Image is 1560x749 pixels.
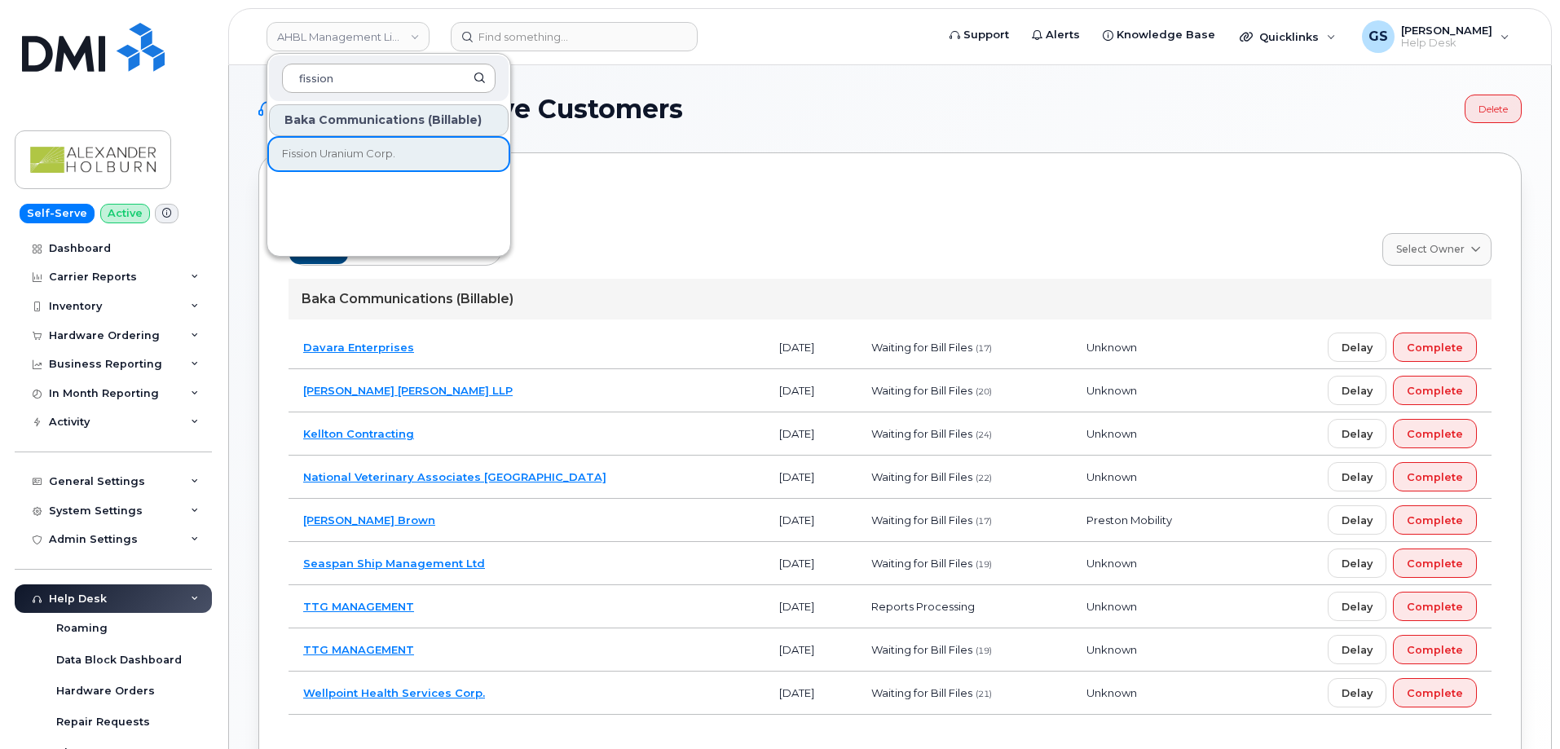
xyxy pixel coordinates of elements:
span: Unknown [1086,341,1137,354]
td: [DATE] [765,326,857,369]
button: Complete [1393,635,1477,664]
span: (24) [976,430,992,440]
span: Fission Uranium Corp. [282,146,395,162]
td: [DATE] [765,369,857,412]
span: Unknown [1086,557,1137,570]
span: (21) [976,689,992,699]
span: Waiting for Bill Files [871,557,972,570]
span: Complete [1407,383,1463,399]
span: Waiting for Bill Files [871,686,972,699]
button: Delay [1328,592,1386,621]
span: Unknown [1086,600,1137,613]
a: Fission Uranium Corp. [269,138,509,170]
a: Select Owner [1382,233,1492,266]
button: Complete [1393,419,1477,448]
button: Delay [1328,549,1386,578]
span: Waiting for Bill Files [871,427,972,440]
span: Delay [1342,599,1373,615]
a: National Veterinary Associates [GEOGRAPHIC_DATA] [303,470,606,483]
button: Complete [1393,592,1477,621]
span: Delay [1342,340,1373,355]
a: Kellton Contracting [303,427,414,440]
button: Delay [1328,678,1386,707]
span: Delay [1342,642,1373,658]
span: Unknown [1086,384,1137,397]
button: Complete [1393,505,1477,535]
span: (22) [976,473,992,483]
button: Complete [1393,376,1477,405]
a: [PERSON_NAME] Brown [303,513,435,527]
span: Waiting for Bill Files [871,384,972,397]
button: Delay [1328,505,1386,535]
span: Unknown [1086,643,1137,656]
a: Wellpoint Health Services Corp. [303,686,485,699]
td: [DATE] [765,585,857,628]
a: TTG MANAGEMENT [303,600,414,613]
span: Waiting for Bill Files [871,643,972,656]
button: Delay [1328,376,1386,405]
span: Waiting for Bill Files [871,470,972,483]
span: Complete [1407,556,1463,571]
div: Baka Communications (Billable) [289,279,1492,319]
span: Delay [1342,685,1373,701]
span: Complete [1407,513,1463,528]
button: Delay [1328,462,1386,491]
button: Delay [1328,419,1386,448]
span: Preston Mobility [1086,513,1172,527]
span: Reports Processing [871,600,975,613]
span: Complete [1407,599,1463,615]
td: [DATE] [765,456,857,499]
td: [DATE] [765,499,857,542]
td: [DATE] [765,412,857,456]
td: [DATE] [765,672,857,715]
span: (19) [976,645,992,656]
button: Complete [1393,549,1477,578]
span: Select Owner [1396,242,1465,257]
span: (19) [976,559,992,570]
a: TTG MANAGEMENT [303,643,414,656]
button: Delay [1328,635,1386,664]
span: Complete [1407,642,1463,658]
a: Delete [1465,95,1522,123]
span: Waiting for Bill Files [871,513,972,527]
span: Delay [1342,556,1373,571]
span: Complete [1407,469,1463,485]
span: Delay [1342,383,1373,399]
button: Complete [1393,462,1477,491]
span: Unknown [1086,470,1137,483]
span: Delay [1342,426,1373,442]
a: Seaspan Ship Management Ltd [303,557,485,570]
button: Complete [1393,678,1477,707]
a: Davara Enterprises [303,341,414,354]
span: (20) [976,386,992,397]
span: Complete [1407,340,1463,355]
span: (17) [976,343,992,354]
span: (17) [976,516,992,527]
td: [DATE] [765,542,857,585]
span: Complete [1407,426,1463,442]
td: [DATE] [765,628,857,672]
span: Waiting for Bill Files [871,341,972,354]
a: [PERSON_NAME] [PERSON_NAME] LLP [303,384,513,397]
div: Baka Communications (Billable) [269,104,509,136]
button: Delay [1328,333,1386,362]
span: Delay [1342,469,1373,485]
span: Unknown [1086,427,1137,440]
span: Complete [1407,685,1463,701]
input: Search [282,64,496,93]
span: Unknown [1086,686,1137,699]
span: Delay [1342,513,1373,528]
button: Complete [1393,333,1477,362]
